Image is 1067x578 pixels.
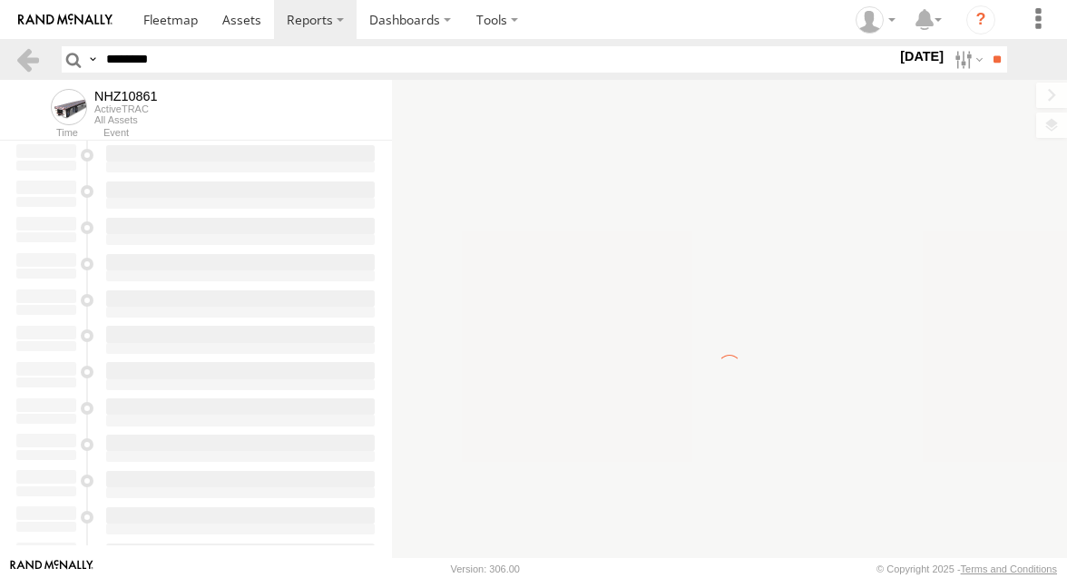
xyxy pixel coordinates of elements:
[15,129,78,138] div: Time
[15,46,41,73] a: Back to previous Page
[451,563,520,574] div: Version: 306.00
[849,6,902,34] div: Zulema McIntosch
[966,5,995,34] i: ?
[10,560,93,578] a: Visit our Website
[18,14,113,26] img: rand-logo.svg
[103,129,392,138] div: Event
[961,563,1057,574] a: Terms and Conditions
[876,563,1057,574] div: © Copyright 2025 -
[85,46,100,73] label: Search Query
[94,89,158,103] div: NHZ10861 - View Asset History
[94,114,158,125] div: All Assets
[94,103,158,114] div: ActiveTRAC
[947,46,986,73] label: Search Filter Options
[896,46,947,66] label: [DATE]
